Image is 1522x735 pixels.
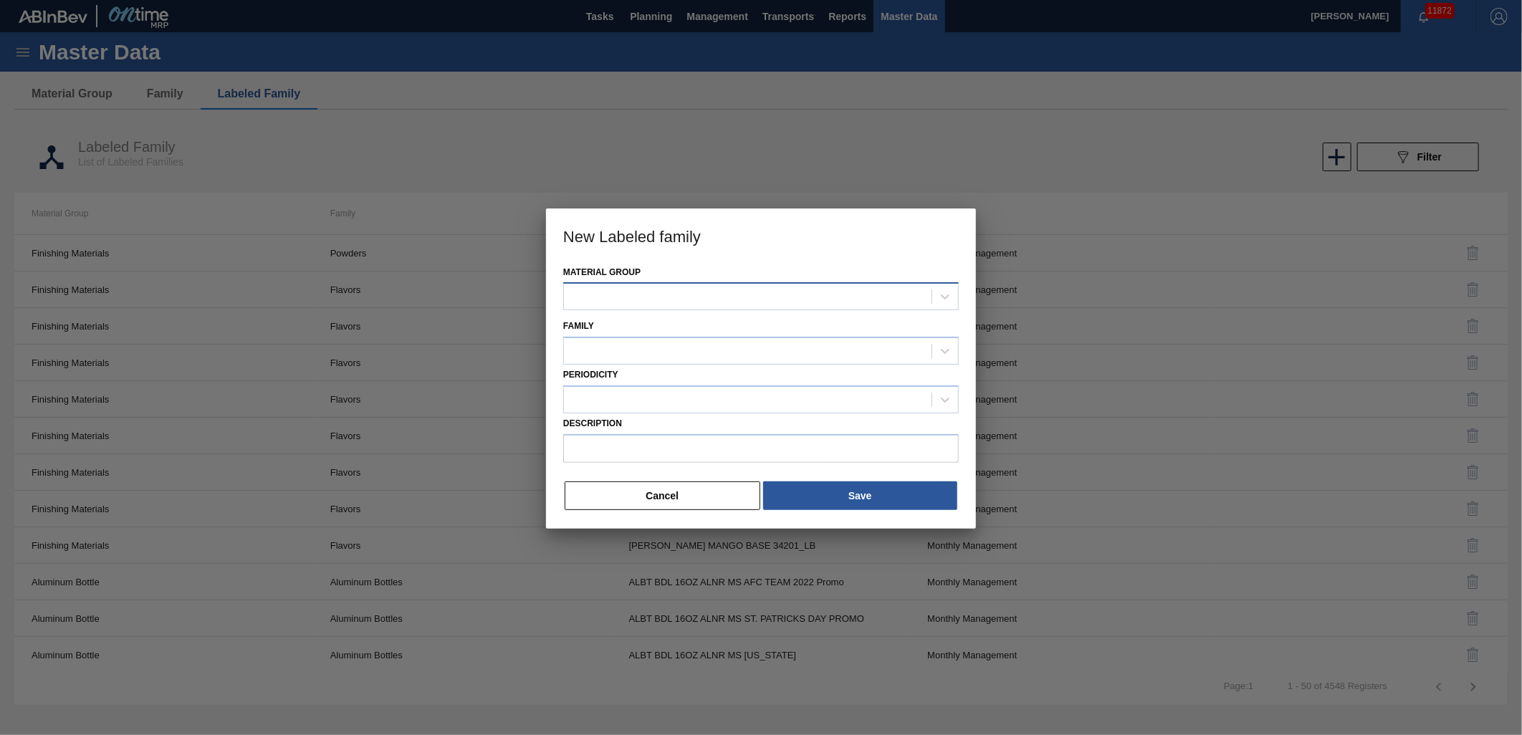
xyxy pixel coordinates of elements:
label: Periodicity [563,370,618,380]
button: Cancel [565,481,760,510]
label: Family [563,321,594,331]
label: Material Group [563,267,641,277]
label: Description [563,413,959,434]
button: Save [763,481,957,510]
h3: New Labeled family [546,208,976,263]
